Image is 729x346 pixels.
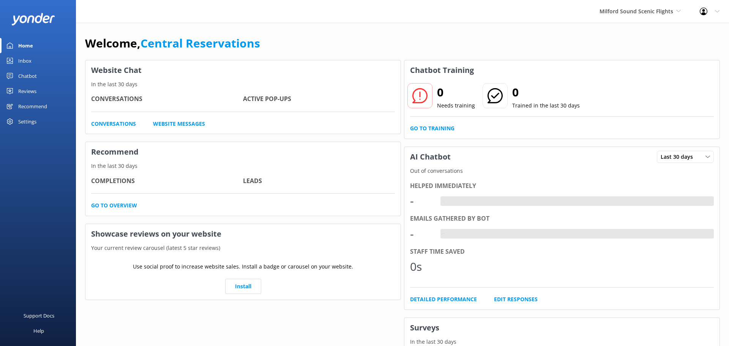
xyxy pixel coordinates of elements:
[91,176,243,186] h4: Completions
[410,124,454,133] a: Go to Training
[410,181,714,191] div: Helped immediately
[153,120,205,128] a: Website Messages
[600,8,673,15] span: Milford Sound Scenic Flights
[18,99,47,114] div: Recommend
[404,60,480,80] h3: Chatbot Training
[140,35,260,51] a: Central Reservations
[410,295,477,303] a: Detailed Performance
[18,84,36,99] div: Reviews
[440,196,446,206] div: -
[11,13,55,25] img: yonder-white-logo.png
[243,176,395,186] h4: Leads
[410,258,433,276] div: 0s
[18,68,37,84] div: Chatbot
[512,101,580,110] p: Trained in the last 30 days
[85,80,401,88] p: In the last 30 days
[494,295,538,303] a: Edit Responses
[85,244,401,252] p: Your current review carousel (latest 5 star reviews)
[410,214,714,224] div: Emails gathered by bot
[225,279,261,294] a: Install
[404,167,720,175] p: Out of conversations
[512,83,580,101] h2: 0
[33,323,44,338] div: Help
[18,114,36,129] div: Settings
[243,94,395,104] h4: Active Pop-ups
[85,224,401,244] h3: Showcase reviews on your website
[85,34,260,52] h1: Welcome,
[440,229,446,239] div: -
[85,60,401,80] h3: Website Chat
[91,94,243,104] h4: Conversations
[85,142,401,162] h3: Recommend
[410,247,714,257] div: Staff time saved
[91,201,137,210] a: Go to overview
[404,318,720,338] h3: Surveys
[437,101,475,110] p: Needs training
[91,120,136,128] a: Conversations
[410,225,433,243] div: -
[24,308,54,323] div: Support Docs
[85,162,401,170] p: In the last 30 days
[410,192,433,210] div: -
[404,147,456,167] h3: AI Chatbot
[133,262,353,271] p: Use social proof to increase website sales. Install a badge or carousel on your website.
[404,338,720,346] p: In the last 30 days
[18,38,33,53] div: Home
[661,153,697,161] span: Last 30 days
[18,53,32,68] div: Inbox
[437,83,475,101] h2: 0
